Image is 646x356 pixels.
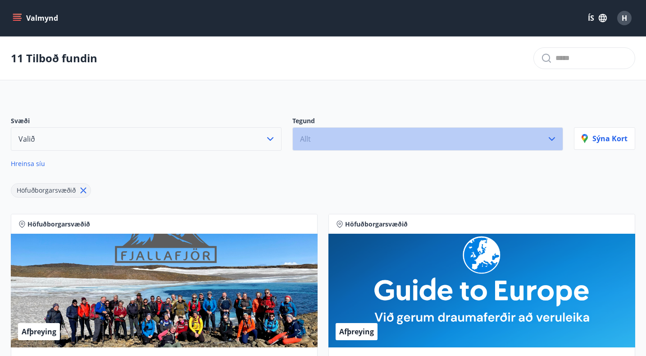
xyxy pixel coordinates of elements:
[27,220,90,229] span: Höfuðborgarsvæðið
[614,7,635,29] button: H
[11,116,282,127] p: Svæði
[11,51,97,66] p: 11 Tilboð fundin
[339,327,374,337] span: Afþreying
[582,134,628,143] p: Sýna kort
[300,134,311,144] span: Allt
[574,127,635,150] button: Sýna kort
[292,116,563,127] p: Tegund
[11,10,62,26] button: menu
[11,127,282,151] button: Valið
[622,13,627,23] span: H
[583,10,612,26] button: ÍS
[22,327,56,337] span: Afþreying
[17,186,76,194] span: Höfuðborgarsvæðið
[345,220,408,229] span: Höfuðborgarsvæðið
[292,127,563,151] button: Allt
[11,159,45,168] span: Hreinsa síu
[11,183,91,198] div: Höfuðborgarsvæðið
[18,134,35,144] span: Valið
